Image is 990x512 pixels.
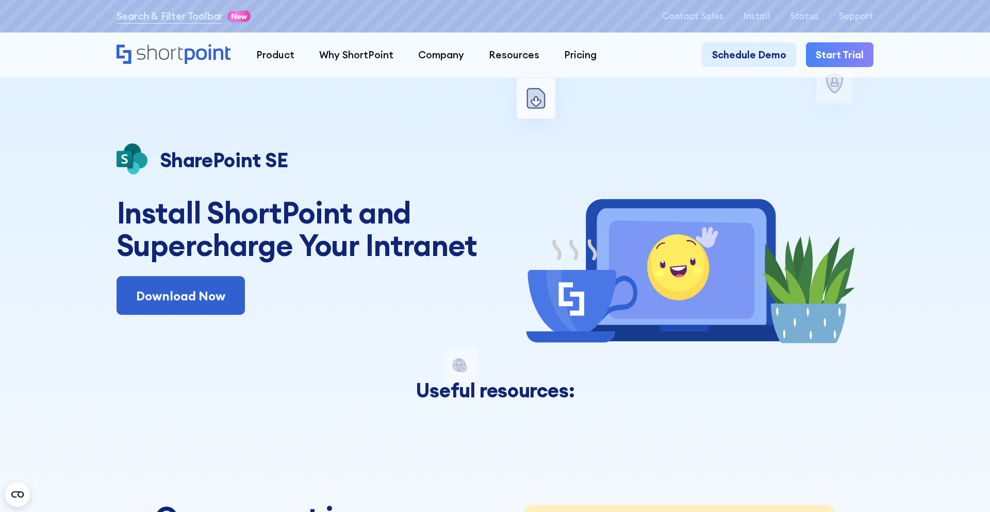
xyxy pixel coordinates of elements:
[489,47,539,62] div: Resources
[244,42,307,67] a: Product
[319,47,393,62] div: Why ShortPoint
[256,47,294,62] div: Product
[564,47,597,62] div: Pricing
[804,392,990,512] iframe: Chat Widget
[663,11,723,21] a: Contact Sales
[5,482,30,507] button: Open CMP widget
[744,11,770,21] a: Install
[552,42,609,67] a: Pricing
[160,149,288,172] p: SharePoint SE
[307,42,406,67] a: Why ShortPoint
[117,379,874,402] h3: Useful resources:
[806,42,873,67] a: Start Trial
[117,44,232,66] a: Home
[702,42,796,67] a: Schedule Demo
[406,42,476,67] a: Company
[117,196,485,262] h1: Install ShortPoint and Supercharge Your Intranet
[418,47,464,62] div: Company
[838,11,873,21] a: Support
[117,276,245,314] a: Download Now
[790,11,819,21] a: Status
[117,9,223,24] a: Search & Filter Toolbar
[476,42,552,67] a: Resources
